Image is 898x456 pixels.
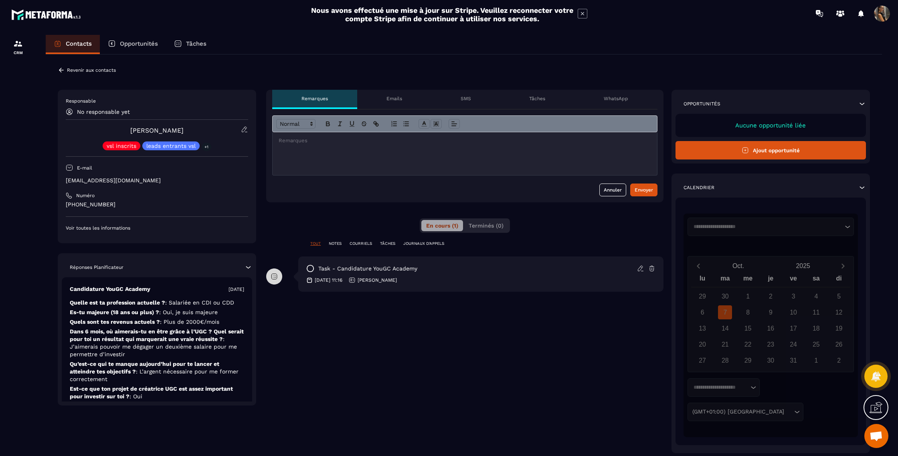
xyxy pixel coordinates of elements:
[70,328,244,358] p: Dans 6 mois, où aimerais-tu en être grâce à l’UGC ? Quel serait pour toi un résultat qui marquera...
[70,299,244,307] p: Quelle est ta profession actuelle ?
[66,98,248,104] p: Responsable
[229,286,244,293] p: [DATE]
[301,95,328,102] p: Remarques
[70,360,244,383] p: Qu’est-ce qui te manque aujourd’hui pour te lancer et atteindre tes objectifs ?
[864,424,888,448] div: Ouvrir le chat
[461,95,471,102] p: SMS
[146,143,196,149] p: leads entrants vsl
[426,222,458,229] span: En cours (1)
[403,241,444,246] p: JOURNAUX D'APPELS
[202,143,211,151] p: +1
[630,184,657,196] button: Envoyer
[165,299,234,306] span: : Salariée en CDI ou CDD
[315,277,342,283] p: [DATE] 11:16
[380,241,395,246] p: TÂCHES
[160,319,219,325] span: : Plus de 2000€/mois
[329,241,342,246] p: NOTES
[159,309,218,315] span: : Oui, je suis majeure
[318,265,417,272] p: task - Candidature YouGC Academy
[70,336,237,357] span: : J’aimerais pouvoir me dégager un deuxième salaire pour me permettre d’investir
[604,95,628,102] p: WhatsApp
[70,368,239,382] span: : L’argent nécessaire pour me former correctement
[469,222,504,229] span: Terminés (0)
[166,35,214,54] a: Tâches
[13,39,23,48] img: formation
[76,192,95,199] p: Numéro
[676,141,866,159] button: Ajout opportunité
[350,241,372,246] p: COURRIELS
[635,186,653,194] div: Envoyer
[100,35,166,54] a: Opportunités
[130,127,184,134] a: [PERSON_NAME]
[70,318,244,326] p: Quels sont tes revenus actuels ?
[11,7,83,22] img: logo
[46,35,100,54] a: Contacts
[386,95,402,102] p: Emails
[70,285,150,293] p: Candidature YouGC Academy
[684,122,858,129] p: Aucune opportunité liée
[186,40,206,47] p: Tâches
[358,277,397,283] p: [PERSON_NAME]
[77,165,92,171] p: E-mail
[311,6,574,23] h2: Nous avons effectué une mise à jour sur Stripe. Veuillez reconnecter votre compte Stripe afin de ...
[66,201,248,208] p: [PHONE_NUMBER]
[66,40,92,47] p: Contacts
[107,143,136,149] p: vsl inscrits
[77,109,130,115] p: No responsable yet
[684,184,714,191] p: Calendrier
[67,67,116,73] p: Revenir aux contacts
[529,95,545,102] p: Tâches
[70,264,123,270] p: Réponses Planificateur
[599,184,626,196] button: Annuler
[2,50,34,55] p: CRM
[70,385,244,400] p: Est-ce que ton projet de créatrice UGC est assez important pour investir sur toi ?
[70,309,244,316] p: Es-tu majeure (18 ans ou plus) ?
[310,241,321,246] p: TOUT
[66,177,248,184] p: [EMAIL_ADDRESS][DOMAIN_NAME]
[2,33,34,61] a: formationformationCRM
[684,101,720,107] p: Opportunités
[464,220,508,231] button: Terminés (0)
[129,393,142,400] span: : Oui
[120,40,158,47] p: Opportunités
[66,225,248,231] p: Voir toutes les informations
[421,220,463,231] button: En cours (1)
